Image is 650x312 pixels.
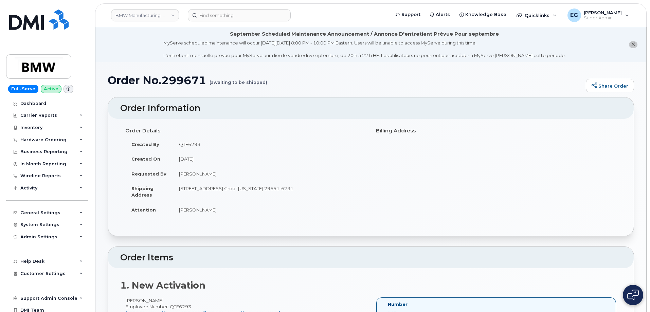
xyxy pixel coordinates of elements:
h4: Billing Address [376,128,616,134]
label: Number [388,301,408,308]
td: [PERSON_NAME] [173,202,366,217]
h2: Order Items [120,253,621,262]
span: Employee Number: QTE6293 [126,304,191,309]
td: QTE6293 [173,137,366,152]
td: [DATE] [173,151,366,166]
strong: Requested By [131,171,166,177]
strong: Created By [131,142,159,147]
strong: Shipping Address [131,186,154,198]
h1: Order No.299671 [108,74,582,86]
td: [PERSON_NAME] [173,166,366,181]
h2: Order Information [120,104,621,113]
small: (awaiting to be shipped) [210,74,267,85]
strong: 1. New Activation [120,280,205,291]
div: September Scheduled Maintenance Announcement / Annonce D'entretient Prévue Pour septembre [230,31,499,38]
button: close notification [629,41,637,48]
a: Share Order [586,79,634,92]
td: [STREET_ADDRESS] Greer [US_STATE] 29651-6731 [173,181,366,202]
img: Open chat [627,290,639,300]
strong: Attention [131,207,156,213]
div: MyServe scheduled maintenance will occur [DATE][DATE] 8:00 PM - 10:00 PM Eastern. Users will be u... [163,40,566,59]
h4: Order Details [125,128,366,134]
strong: Created On [131,156,160,162]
